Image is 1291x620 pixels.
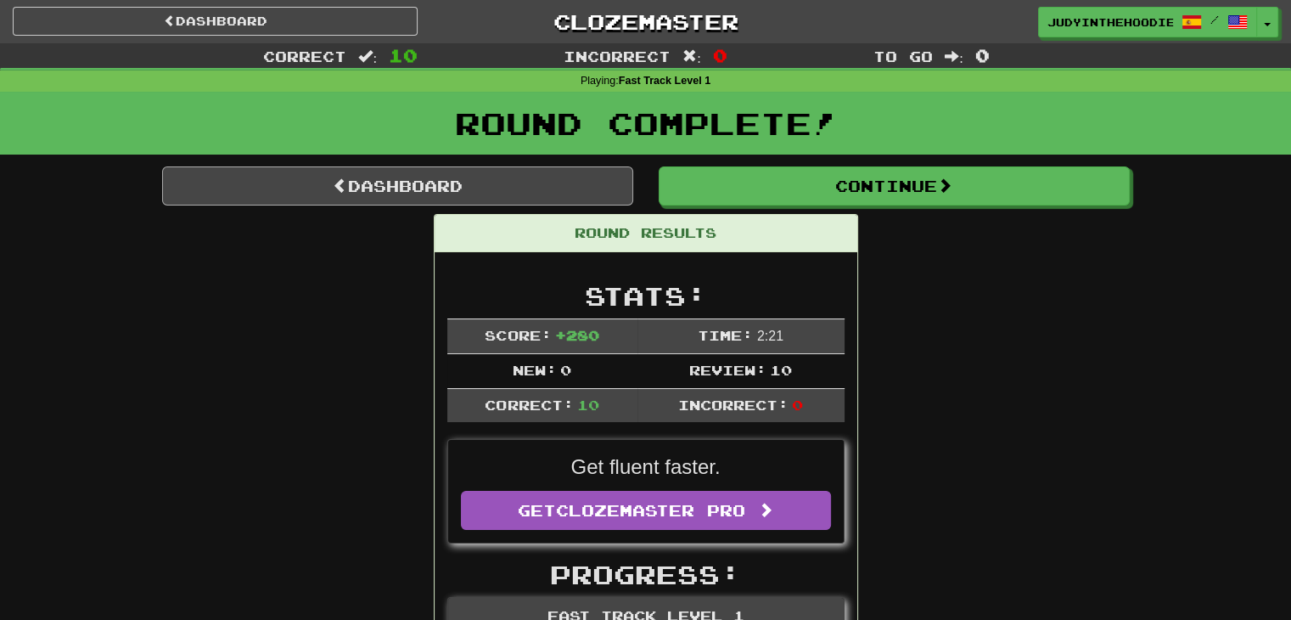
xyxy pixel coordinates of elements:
[461,453,831,482] p: Get fluent faster.
[713,45,727,65] span: 0
[447,282,845,310] h2: Stats:
[485,397,573,413] span: Correct:
[461,491,831,530] a: GetClozemaster Pro
[975,45,990,65] span: 0
[485,327,551,343] span: Score:
[358,49,377,64] span: :
[263,48,346,65] span: Correct
[162,166,633,206] a: Dashboard
[513,362,557,378] span: New:
[945,49,963,64] span: :
[435,215,857,252] div: Round Results
[678,397,789,413] span: Incorrect:
[792,397,803,413] span: 0
[873,48,933,65] span: To go
[1047,14,1173,30] span: JudyInTheHoodie
[555,327,599,343] span: + 280
[1210,14,1219,25] span: /
[447,561,845,589] h2: Progress:
[682,49,701,64] span: :
[13,7,418,36] a: Dashboard
[556,501,745,520] span: Clozemaster Pro
[564,48,671,65] span: Incorrect
[1038,7,1257,37] a: JudyInTheHoodie /
[389,45,418,65] span: 10
[757,329,783,343] span: 2 : 21
[619,75,711,87] strong: Fast Track Level 1
[689,362,766,378] span: Review:
[560,362,571,378] span: 0
[698,327,753,343] span: Time:
[770,362,792,378] span: 10
[577,397,599,413] span: 10
[6,106,1285,140] h1: Round Complete!
[659,166,1130,206] button: Continue
[443,7,848,37] a: Clozemaster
